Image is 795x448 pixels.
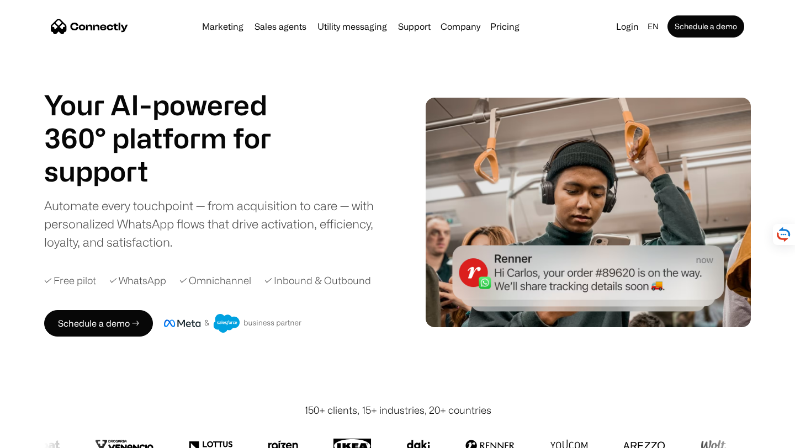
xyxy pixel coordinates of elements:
a: Utility messaging [313,22,391,31]
div: en [648,19,659,34]
a: Login [612,19,643,34]
a: Marketing [198,22,248,31]
div: Company [437,19,484,34]
div: ✓ Free pilot [44,273,96,288]
div: carousel [44,154,298,188]
div: ✓ Inbound & Outbound [264,273,371,288]
a: Pricing [486,22,524,31]
div: ✓ Omnichannel [179,273,251,288]
div: Automate every touchpoint — from acquisition to care — with personalized WhatsApp flows that driv... [44,196,392,251]
div: Company [441,19,480,34]
a: Sales agents [250,22,311,31]
div: 2 of 4 [44,154,298,188]
h1: Your AI-powered 360° platform for [44,88,298,154]
img: Meta and Salesforce business partner badge. [164,314,302,333]
a: Schedule a demo [667,15,744,38]
div: 150+ clients, 15+ industries, 20+ countries [304,403,491,418]
aside: Language selected: English [11,428,66,444]
div: ✓ WhatsApp [109,273,166,288]
a: Support [394,22,435,31]
h1: support [44,154,298,188]
a: Schedule a demo → [44,310,153,337]
ul: Language list [22,429,66,444]
div: en [643,19,665,34]
a: home [51,18,128,35]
